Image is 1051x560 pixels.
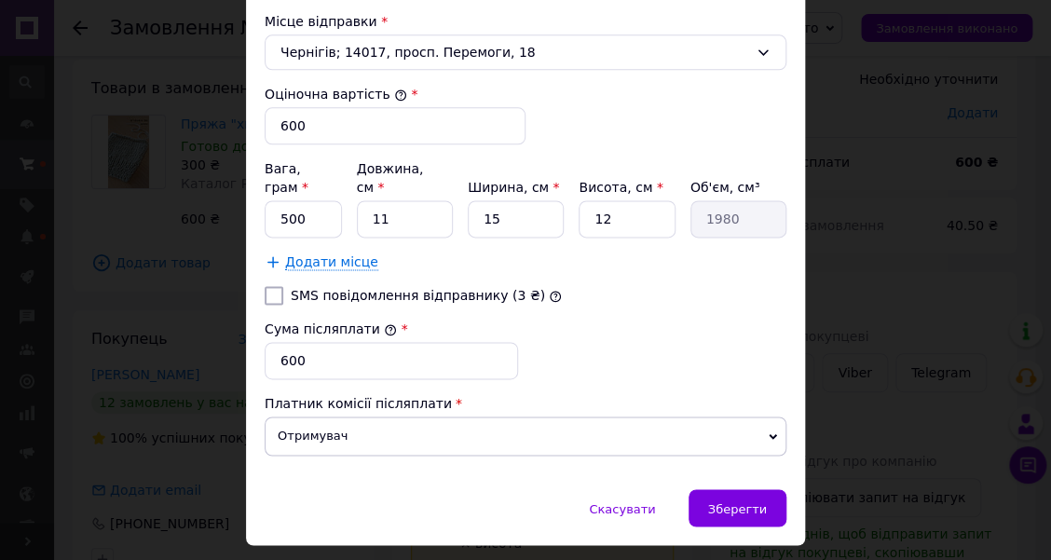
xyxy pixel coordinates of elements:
[265,417,786,456] span: Отримувач
[265,396,452,411] span: Платник комісії післяплати
[291,288,545,303] label: SMS повідомлення відправнику (3 ₴)
[265,321,397,336] label: Сума післяплати
[265,161,308,195] label: Вага, грам
[579,180,662,195] label: Висота, см
[589,501,655,515] span: Скасувати
[357,161,424,195] label: Довжина, см
[285,254,378,270] span: Додати місце
[265,12,786,31] div: Місце відправки
[708,501,767,515] span: Зберегти
[468,180,559,195] label: Ширина, см
[265,87,407,102] label: Оціночна вартість
[690,178,786,197] div: Об'єм, см³
[280,43,748,61] span: Чернігів; 14017, просп. Перемоги, 18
